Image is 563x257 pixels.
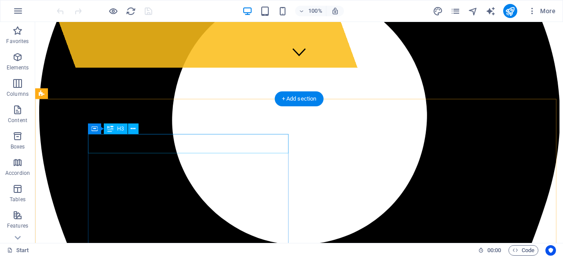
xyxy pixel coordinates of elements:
button: Usercentrics [545,245,556,256]
button: text_generator [486,6,496,16]
a: Click to cancel selection. Double-click to open Pages [7,245,29,256]
i: Publish [505,6,515,16]
p: Accordion [5,170,30,177]
button: Code [508,245,538,256]
button: navigator [468,6,479,16]
i: AI Writer [486,6,496,16]
i: Reload page [126,6,136,16]
span: Code [512,245,534,256]
p: Features [7,222,28,229]
button: 100% [295,6,326,16]
span: More [528,7,556,15]
span: : [494,247,495,253]
span: 00 00 [487,245,501,256]
div: + Add section [275,91,324,106]
span: H3 [117,126,124,131]
h6: Session time [478,245,501,256]
button: pages [450,6,461,16]
p: Elements [7,64,29,71]
i: Design (Ctrl+Alt+Y) [433,6,443,16]
button: Click here to leave preview mode and continue editing [108,6,118,16]
h6: 100% [308,6,322,16]
button: More [524,4,559,18]
i: Navigator [468,6,478,16]
p: Favorites [6,38,29,45]
p: Columns [7,90,29,98]
p: Tables [10,196,26,203]
button: design [433,6,443,16]
i: Pages (Ctrl+Alt+S) [450,6,461,16]
p: Content [8,117,27,124]
p: Boxes [11,143,25,150]
button: publish [503,4,517,18]
button: reload [125,6,136,16]
i: On resize automatically adjust zoom level to fit chosen device. [331,7,339,15]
